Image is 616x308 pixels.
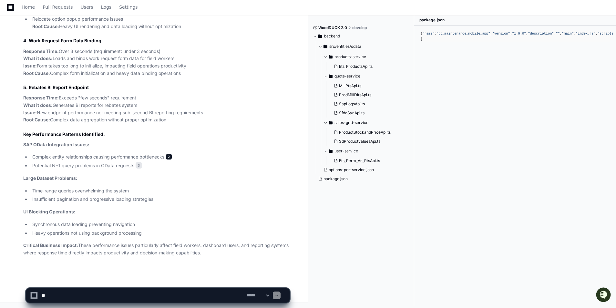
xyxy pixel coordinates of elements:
[6,6,19,19] img: PlayerZero
[166,154,172,160] span: 2
[421,31,610,42] div: { : , : , : , : , : { : , : , : , : , : , : , : , : , : , : , : , : , : , : , : , : , : , : , : ,...
[81,5,93,9] span: Users
[318,41,409,52] button: src/entities/odata
[23,37,290,44] h2: 4. Work Request Form Data Binding
[323,52,409,62] button: products-service
[23,117,50,122] strong: Root Cause:
[23,95,59,100] strong: Response Time:
[528,32,554,36] span: "description"
[339,101,365,107] span: SapLogsApi.ts
[119,5,138,9] span: Settings
[30,153,290,161] li: Complex entity relationships causing performance bottlenecks
[136,162,142,169] span: 3
[576,32,596,36] span: "index.js"
[512,32,526,36] span: "1.0.0"
[323,176,348,181] span: package.json
[339,139,380,144] span: SdProductvaluesApi.ts
[23,70,50,76] strong: Root Cause:
[23,242,290,257] p: These performance issues particularly affect field workers, dashboard users, and reporting system...
[23,131,290,138] h2: Key Performance Patterns Identified:
[30,15,290,30] li: Relocate option popup performance issues Heavy UI rendering and data loading without optimization
[324,34,340,39] span: backend
[334,54,366,59] span: products-service
[339,92,371,98] span: ProdMillDltsApi.ts
[334,74,360,79] span: quote-service
[318,25,347,30] span: WoodDUCK 2.0
[339,64,373,69] span: Ets_ProductsApi.ts
[323,71,409,81] button: quote-service
[23,48,59,54] strong: Response Time:
[598,32,615,36] span: "scripts"
[339,83,361,88] span: MillPtsApi.ts
[30,230,290,237] li: Heavy operations not using background processing
[30,162,290,169] li: Potential N+1 query problems in OData requests
[334,120,368,125] span: sales-grid-service
[323,118,409,128] button: sales-grid-service
[323,146,409,156] button: user-service
[318,32,322,40] svg: Directory
[23,56,53,61] strong: What it does:
[331,81,406,90] button: MillPtsApi.ts
[22,5,35,9] span: Home
[316,174,406,183] button: package.json
[329,72,333,80] svg: Directory
[556,32,560,36] span: ""
[419,17,445,23] span: package.json
[331,137,406,146] button: SdProductvaluesApi.ts
[329,147,333,155] svg: Directory
[323,43,327,50] svg: Directory
[23,63,37,68] strong: Issue:
[23,110,37,115] strong: Issue:
[562,32,574,36] span: "main"
[30,221,290,228] li: Synchronous data loading preventing navigation
[6,26,118,36] div: Welcome
[23,102,53,108] strong: What it does:
[313,31,409,41] button: backend
[64,68,78,73] span: Pylon
[101,5,111,9] span: Logs
[23,242,78,248] strong: Critical Business Impact:
[352,25,367,30] span: develop
[32,24,59,29] strong: Root Cause:
[595,287,613,304] iframe: Open customer support
[436,32,490,36] span: "gp_maintenance_mobile_app"
[339,110,364,116] span: SfdcSynApi.ts
[329,44,361,49] span: src/entities/odata
[423,32,435,36] span: "name"
[6,48,18,60] img: 1756235613930-3d25f9e4-fa56-45dd-b3ad-e072dfbd1548
[492,32,510,36] span: "version"
[23,84,290,91] h2: 5. Rebates BI Report Endpoint
[329,167,374,172] span: options-per-service.json
[23,209,76,214] strong: UI Blocking Operations:
[331,156,406,165] button: Ets_Perm_Ac_RtsApi.ts
[22,48,106,55] div: Start new chat
[30,187,290,195] li: Time-range queries overwhelming the system
[339,130,391,135] span: ProductStockandPriceApi.ts
[321,165,406,174] button: options-per-service.json
[23,175,77,181] strong: Large Dataset Problems:
[331,108,406,118] button: SfdcSynApi.ts
[23,48,290,77] p: Over 3 seconds (requirement: under 3 seconds) Loads and binds work request form data for field wo...
[30,196,290,203] li: Insufficient pagination and progressive loading strategies
[43,5,73,9] span: Pull Requests
[339,158,380,163] span: Ets_Perm_Ac_RtsApi.ts
[110,50,118,58] button: Start new chat
[22,55,82,60] div: We're available if you need us!
[329,53,333,61] svg: Directory
[331,99,406,108] button: SapLogsApi.ts
[23,94,290,124] p: Exceeds "few seconds" requirement Generates BI reports for rebates system New endpoint performanc...
[331,90,406,99] button: ProdMillDltsApi.ts
[23,142,89,147] strong: SAP OData Integration Issues:
[334,149,358,154] span: user-service
[329,119,333,127] svg: Directory
[331,62,406,71] button: Ets_ProductsApi.ts
[331,128,406,137] button: ProductStockandPriceApi.ts
[46,67,78,73] a: Powered byPylon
